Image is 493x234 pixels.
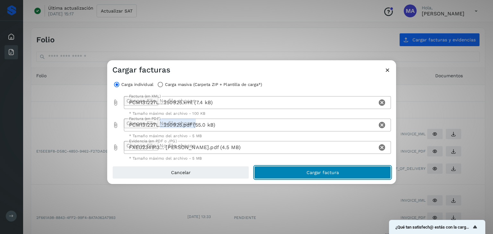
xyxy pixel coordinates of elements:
[378,99,386,106] i: Clear Factura (en XML)
[395,225,471,230] span: ¿Qué tan satisfech@ estás con la carga de tus facturas?
[395,223,479,231] button: Mostrar encuesta - ¿Qué tan satisfech@ estás con la carga de tus facturas?
[112,99,119,106] i: Factura (en XML) prepended action
[124,141,377,154] div: FXEU234913… [PERSON_NAME].pdf (4.5 MB)
[121,80,153,89] label: Carga individual
[129,134,386,138] div: * Tamaño máximo del archivo - 5 MB
[378,144,386,151] i: Clear Evidencia (en PDF o JPG)
[112,65,170,75] h3: Cargar facturas
[129,156,386,160] div: * Tamaño máximo del archivo - 5 MB
[124,119,377,131] div: PCM131227L…250925.pdf (55.0 kB)
[307,170,339,175] span: Cargar factura
[112,122,119,128] i: Factura (en PDF) prepended action
[254,166,391,179] button: Cargar factura
[165,80,262,89] label: Carga masiva (Carpeta ZIP + Plantilla de carga*)
[129,112,386,115] div: * Tamaño máximo del archivo - 100 KB
[112,144,119,151] i: Evidencia (en PDF o JPG) prepended action
[124,96,377,109] div: PCM131227L…250925.xml (7.4 kB)
[112,166,249,179] button: Cancelar
[171,170,191,175] span: Cancelar
[378,121,386,129] i: Clear Factura (en PDF)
